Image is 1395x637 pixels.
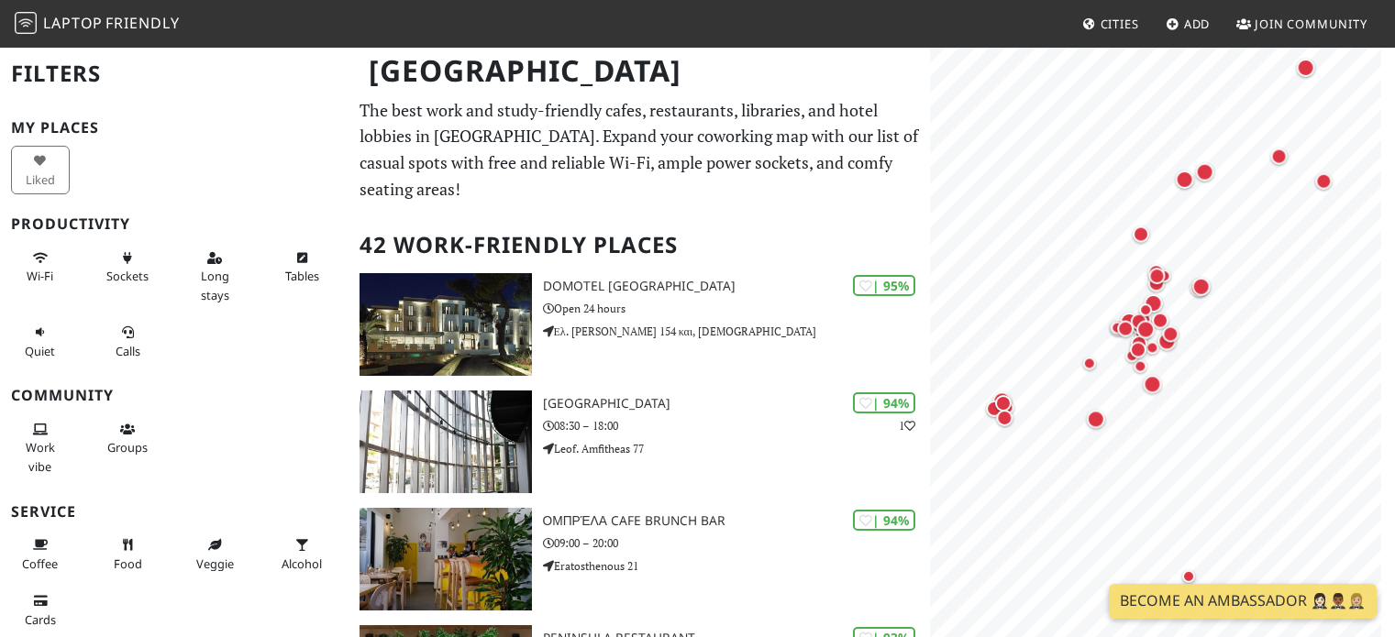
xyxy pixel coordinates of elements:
[992,406,1016,430] div: Map marker
[1139,371,1165,397] div: Map marker
[543,417,931,434] p: 08:30 – 18:00
[1101,16,1139,32] span: Cities
[105,13,179,33] span: Friendly
[853,275,915,296] div: | 95%
[1158,7,1218,40] a: Add
[1312,169,1335,192] div: Map marker
[1075,7,1146,40] a: Cities
[1293,55,1319,81] div: Map marker
[1154,265,1176,287] div: Map marker
[543,534,931,552] p: 09:00 – 20:00
[1184,16,1211,32] span: Add
[1192,159,1218,184] div: Map marker
[185,243,244,310] button: Long stays
[15,8,180,40] a: LaptopFriendly LaptopFriendly
[543,557,931,575] p: Eratosthenous 21
[349,390,930,493] a: Red Center | 94% 1 [GEOGRAPHIC_DATA] 08:30 – 18:00 Leof. Amfitheas 77
[989,388,1014,413] div: Map marker
[360,390,531,493] img: Red Center
[1131,321,1155,345] div: Map marker
[1255,16,1367,32] span: Join Community
[25,343,55,359] span: Quiet
[349,273,930,376] a: Domotel Kastri Hotel | 95% Domotel [GEOGRAPHIC_DATA] Open 24 hours Ελ. [PERSON_NAME] 154 και, [DE...
[1106,315,1130,339] div: Map marker
[1268,144,1291,168] div: Map marker
[543,300,931,317] p: Open 24 hours
[1126,337,1150,361] div: Map marker
[899,417,915,434] p: 1
[1145,264,1168,288] div: Map marker
[11,215,338,233] h3: Productivity
[98,243,157,291] button: Sockets
[22,555,58,572] span: Coffee
[853,392,915,413] div: | 94%
[1129,355,1151,377] div: Map marker
[1135,299,1157,321] div: Map marker
[43,13,103,33] span: Laptop
[1187,274,1212,300] div: Map marker
[543,440,931,457] p: Leof. Amfitheas 77
[1141,291,1167,316] div: Map marker
[272,243,331,291] button: Tables
[98,414,157,463] button: Groups
[1127,309,1151,333] div: Map marker
[15,12,37,34] img: LaptopFriendly
[853,510,915,531] div: | 94%
[349,508,930,610] a: Ομπρέλα Cafe Brunch Bar | 94% Ομπρέλα Cafe Brunch Bar 09:00 – 20:00 Eratosthenous 21
[1178,565,1200,587] div: Map marker
[543,513,931,529] h3: Ομπρέλα Cafe Brunch Bar
[116,343,140,359] span: Video/audio calls
[982,396,1006,420] div: Map marker
[107,439,148,456] span: Group tables
[1148,308,1172,332] div: Map marker
[272,530,331,578] button: Alcohol
[1172,167,1198,192] div: Map marker
[1129,222,1153,246] div: Map marker
[1079,352,1101,374] div: Map marker
[11,503,338,521] h3: Service
[26,439,55,474] span: People working
[1109,584,1377,619] a: Become an Ambassador 🤵🏻‍♀️🤵🏾‍♂️🤵🏼‍♀️
[282,555,322,572] span: Alcohol
[996,397,1018,419] div: Map marker
[360,217,919,273] h2: 42 Work-Friendly Places
[543,396,931,412] h3: [GEOGRAPHIC_DATA]
[285,268,319,284] span: Work-friendly tables
[11,317,70,366] button: Quiet
[11,243,70,291] button: Wi-Fi
[1145,271,1168,295] div: Map marker
[543,323,931,340] p: Ελ. [PERSON_NAME] 154 και, [DEMOGRAPHIC_DATA]
[98,317,157,366] button: Calls
[543,279,931,294] h3: Domotel [GEOGRAPHIC_DATA]
[1145,260,1168,284] div: Map marker
[106,268,149,284] span: Power sockets
[11,414,70,481] button: Work vibe
[1189,273,1214,299] div: Map marker
[11,586,70,634] button: Cards
[1229,7,1375,40] a: Join Community
[1133,316,1158,342] div: Map marker
[27,268,53,284] span: Stable Wi-Fi
[11,530,70,578] button: Coffee
[360,273,531,376] img: Domotel Kastri Hotel
[185,530,244,578] button: Veggie
[1083,406,1109,432] div: Map marker
[1106,316,1128,338] div: Map marker
[1121,345,1143,367] div: Map marker
[1127,331,1151,355] div: Map marker
[1154,328,1179,354] div: Map marker
[11,387,338,404] h3: Community
[1113,316,1137,340] div: Map marker
[360,508,531,610] img: Ομπρέλα Cafe Brunch Bar
[98,530,157,578] button: Food
[11,46,338,102] h2: Filters
[114,555,142,572] span: Food
[1116,309,1142,335] div: Map marker
[1141,336,1163,358] div: Map marker
[1131,307,1155,331] div: Map marker
[196,555,234,572] span: Veggie
[1158,322,1182,346] div: Map marker
[25,611,56,628] span: Credit cards
[991,391,1015,415] div: Map marker
[360,97,919,203] p: The best work and study-friendly cafes, restaurants, libraries, and hotel lobbies in [GEOGRAPHIC_...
